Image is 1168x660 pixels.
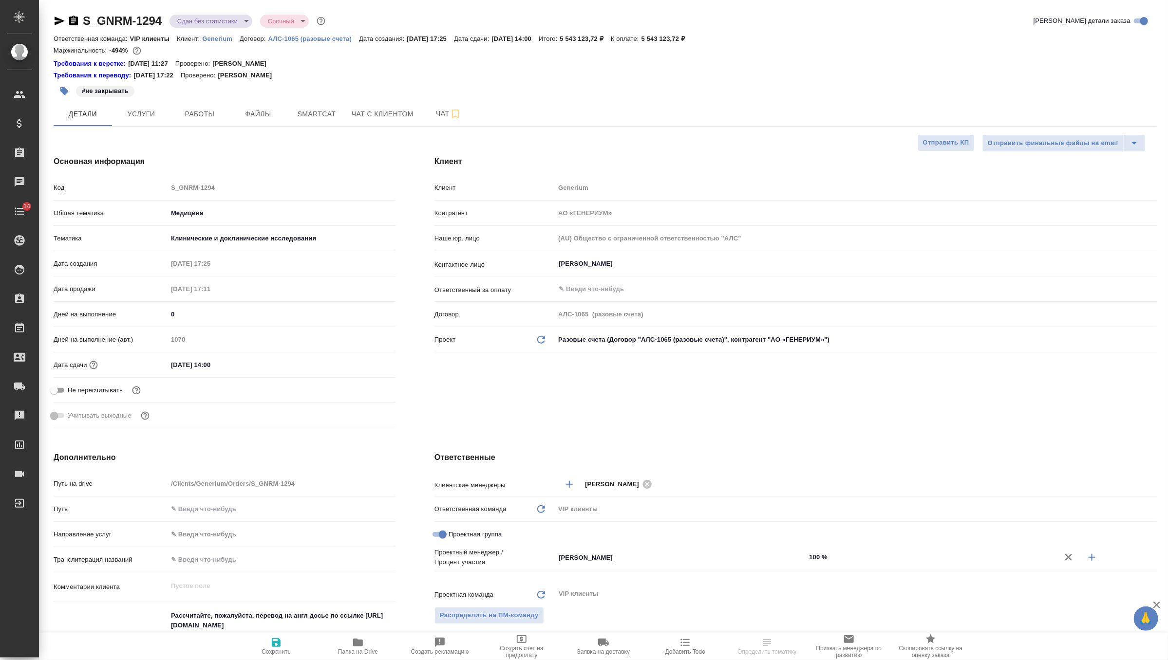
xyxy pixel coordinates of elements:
div: VIP клиенты [555,501,1157,517]
p: Клиентские менеджеры [434,480,555,490]
p: Дней на выполнение (авт.) [54,335,168,345]
span: Smartcat [293,108,340,120]
span: Отправить КП [923,137,969,148]
div: split button [982,134,1146,152]
span: В заказе уже есть ответственный ПМ или ПМ группа [434,607,544,624]
p: Дата сдачи [54,360,87,370]
span: Скопировать ссылку на оценку заказа [896,645,966,659]
p: -494% [109,47,130,54]
span: Папка на Drive [338,648,378,655]
span: Не пересчитывать [68,385,123,395]
input: Пустое поле [555,181,1157,195]
span: Сохранить [262,648,291,655]
button: Open [801,557,803,559]
p: Контрагент [434,208,555,218]
a: Требования к верстке: [54,59,128,69]
a: Требования к переводу: [54,71,133,80]
button: Распределить на ПМ-команду [434,607,544,624]
input: Пустое поле [168,477,396,491]
button: Добавить [1080,546,1104,569]
span: Создать рекламацию [411,648,469,655]
p: [DATE] 17:22 [133,71,181,80]
button: Добавить Todo [644,633,726,660]
button: Open [1152,263,1154,265]
p: Общая тематика [54,208,168,218]
input: Пустое поле [168,332,396,347]
input: Пустое поле [555,206,1157,220]
div: Нажми, чтобы открыть папку с инструкцией [54,71,133,80]
p: [DATE] 17:25 [407,35,454,42]
p: Ответственный за оплату [434,285,555,295]
input: Пустое поле [555,307,1157,321]
p: Направление услуг [54,530,168,539]
p: Транслитерация названий [54,555,168,565]
div: Клинические и доклинические исследования [168,230,396,247]
p: 5 543 123,72 ₽ [560,35,611,42]
div: Нажми, чтобы открыть папку с инструкцией [54,59,128,69]
p: Маржинальность: [54,47,109,54]
span: Чат с клиентом [352,108,414,120]
span: Детали [59,108,106,120]
div: [PERSON_NAME] [585,478,655,490]
p: АЛС-1065 (разовые счета) [268,35,359,42]
button: Определить тематику [726,633,808,660]
input: ✎ Введи что-нибудь [168,502,396,516]
h4: Дополнительно [54,452,396,463]
input: ✎ Введи что-нибудь [168,307,396,321]
button: Добавить менеджера [558,473,581,496]
button: Скопировать ссылку на оценку заказа [890,633,972,660]
p: Проверено: [181,71,218,80]
p: Наше юр. лицо [434,234,555,243]
div: Сдан без статистики [170,15,252,28]
span: Учитывать выходные [68,411,132,421]
p: Проектная команда [434,590,493,600]
button: Выбери, если сб и вс нужно считать рабочими днями для выполнения заказа. [139,409,151,422]
button: Срочный [265,17,297,25]
span: Услуги [118,108,165,120]
p: Дата сдачи: [454,35,491,42]
button: Сдан без статистики [174,17,241,25]
button: Заявка на доставку [563,633,644,660]
button: Если добавить услуги и заполнить их объемом, то дата рассчитается автоматически [87,359,100,371]
button: Доп статусы указывают на важность/срочность заказа [315,15,327,27]
span: Работы [176,108,223,120]
div: Разовые счета (Договор "АЛС-1065 (разовые счета)", контрагент "АО «ГЕНЕРИУМ»") [555,331,1157,348]
p: [PERSON_NAME] [218,71,279,80]
p: Generium [202,35,240,42]
span: Чат [425,108,472,120]
span: Определить тематику [737,648,796,655]
p: [PERSON_NAME] [212,59,274,69]
p: VIP клиенты [130,35,177,42]
h4: Основная информация [54,156,396,167]
p: Код [54,183,168,193]
span: 🙏 [1138,608,1154,629]
input: Пустое поле [168,257,253,271]
button: Включи, если не хочешь, чтобы указанная дата сдачи изменилась после переставления заказа в 'Подтв... [130,384,143,397]
button: Скопировать ссылку [68,15,79,27]
p: Дата продажи [54,284,168,294]
p: Путь [54,504,168,514]
input: Пустое поле [168,181,396,195]
div: Сдан без статистики [260,15,309,28]
input: ✎ Введи что-нибудь [558,283,1122,295]
div: Медицина [168,205,396,221]
svg: Подписаться [450,108,461,120]
button: 🙏 [1134,606,1158,631]
button: Создать рекламацию [399,633,481,660]
p: Ответственная команда [434,504,507,514]
span: Отправить финальные файлы на email [988,138,1118,149]
span: не закрывать [75,86,135,94]
p: Проект [434,335,456,345]
input: Пустое поле [168,282,253,296]
a: S_GNRM-1294 [83,14,162,27]
p: Контактное лицо [434,260,555,270]
input: ✎ Введи что-нибудь [168,358,253,372]
p: Договор: [240,35,268,42]
p: Проверено: [175,59,213,69]
p: Дней на выполнение [54,310,168,319]
input: Пустое поле [555,231,1157,245]
button: Папка на Drive [317,633,399,660]
button: Отправить КП [918,134,975,151]
input: ✎ Введи что-нибудь [806,550,1057,564]
p: Дата создания: [359,35,407,42]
